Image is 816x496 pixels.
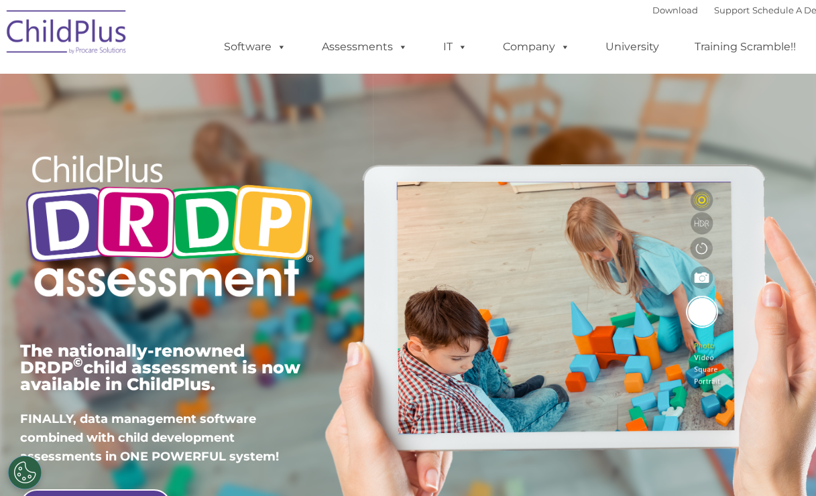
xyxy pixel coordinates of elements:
[73,355,83,370] sup: ©
[714,5,750,15] a: Support
[430,34,481,60] a: IT
[20,137,318,319] img: Copyright - DRDP Logo Light
[681,34,809,60] a: Training Scramble!!
[308,34,421,60] a: Assessments
[20,412,279,464] span: FINALLY, data management software combined with child development assessments in ONE POWERFUL sys...
[489,34,583,60] a: Company
[652,5,698,15] a: Download
[20,340,300,394] span: The nationally-renowned DRDP child assessment is now available in ChildPlus.
[211,34,300,60] a: Software
[592,34,673,60] a: University
[8,456,42,489] button: Cookies Settings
